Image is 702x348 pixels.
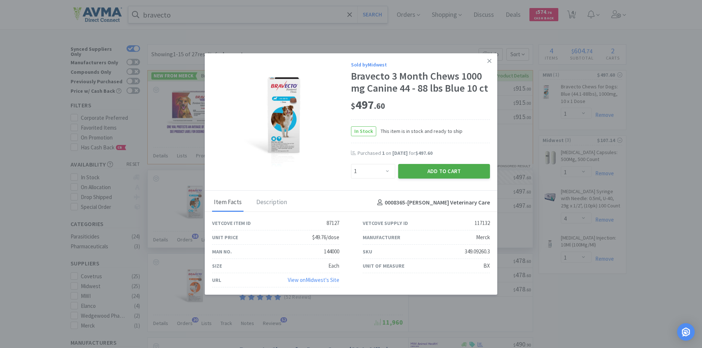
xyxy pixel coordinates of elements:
div: Item Facts [212,194,244,212]
span: In Stock [351,127,376,136]
span: [DATE] [392,150,408,156]
a: View onMidwest's Site [288,276,339,283]
div: Unit of Measure [363,262,404,270]
div: Merck [476,233,490,242]
div: Sold by Midwest [351,61,490,69]
div: Manufacturer [363,233,400,241]
div: Each [328,261,339,270]
div: Man No. [212,248,232,256]
span: This item is in stock and ready to ship [376,127,463,135]
div: URL [212,276,221,284]
div: Vetcove Supply ID [363,219,408,227]
span: 497 [351,97,385,112]
span: . 60 [374,101,385,111]
span: $ [351,101,355,111]
img: d92b265c15f149e7b2f1a09b6a4dca7e_117132.jpeg [234,72,329,167]
div: Purchased on for [358,150,490,157]
h4: 0008365 - [PERSON_NAME] Veterinary Care [374,198,490,207]
div: Open Intercom Messenger [677,323,695,341]
div: Unit Price [212,233,238,241]
button: Add to Cart [398,164,490,179]
div: Vetcove Item ID [212,219,251,227]
div: BX [483,261,490,270]
div: Bravecto 3 Month Chews 1000 mg Canine 44 - 88 lbs Blue 10 ct [351,70,490,95]
div: 87127 [327,219,339,227]
div: Description [254,194,289,212]
div: 117132 [475,219,490,227]
span: $497.60 [415,150,433,156]
div: Size [212,262,222,270]
span: 1 [382,150,385,156]
div: $49.76/dose [312,233,339,242]
div: 349.09260.3 [465,247,490,256]
div: SKU [363,248,372,256]
div: 144000 [324,247,339,256]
